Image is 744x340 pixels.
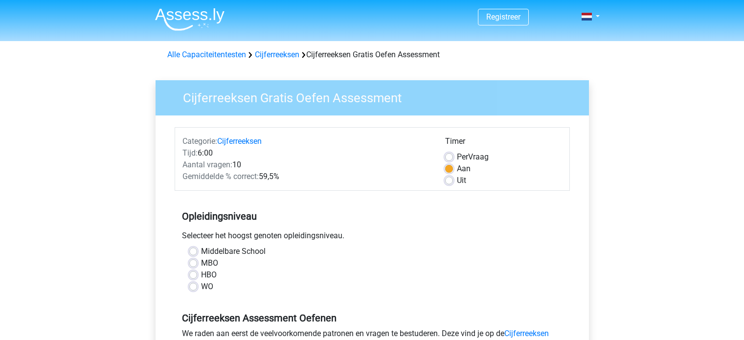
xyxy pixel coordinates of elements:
a: Alle Capaciteitentesten [167,50,246,59]
label: WO [201,281,213,293]
div: Selecteer het hoogst genoten opleidingsniveau. [175,230,570,246]
div: 59,5% [175,171,438,182]
label: Uit [457,175,466,186]
label: Vraag [457,151,489,163]
div: Timer [445,136,562,151]
div: 10 [175,159,438,171]
h5: Cijferreeksen Assessment Oefenen [182,312,563,324]
label: MBO [201,257,218,269]
a: Cijferreeksen [217,136,262,146]
h5: Opleidingsniveau [182,206,563,226]
a: Cijferreeksen [255,50,299,59]
label: Middelbare School [201,246,266,257]
div: 6:00 [175,147,438,159]
span: Tijd: [182,148,198,158]
h3: Cijferreeksen Gratis Oefen Assessment [171,87,582,106]
span: Gemiddelde % correct: [182,172,259,181]
span: Per [457,152,468,161]
span: Categorie: [182,136,217,146]
a: Registreer [486,12,520,22]
span: Aantal vragen: [182,160,232,169]
img: Assessly [155,8,225,31]
div: Cijferreeksen Gratis Oefen Assessment [163,49,581,61]
label: Aan [457,163,471,175]
label: HBO [201,269,217,281]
